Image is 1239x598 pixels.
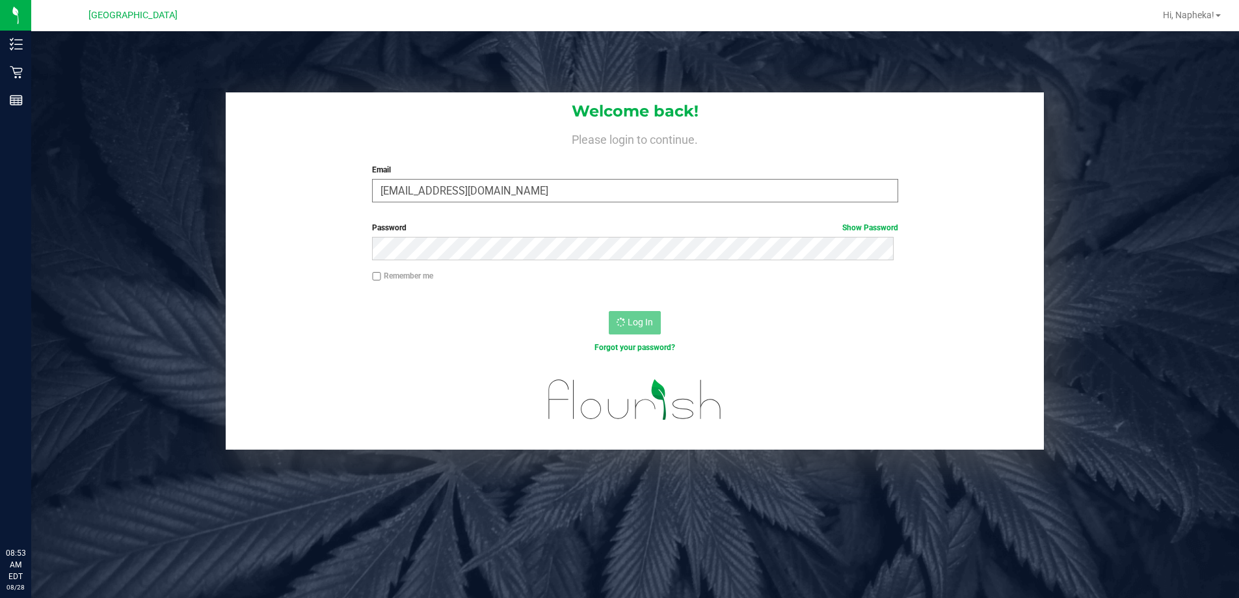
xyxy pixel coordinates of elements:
[6,582,25,592] p: 08/28
[609,311,661,334] button: Log In
[533,367,737,433] img: flourish_logo.svg
[10,38,23,51] inline-svg: Inventory
[372,164,898,176] label: Email
[88,10,178,21] span: [GEOGRAPHIC_DATA]
[226,103,1044,120] h1: Welcome back!
[226,130,1044,146] h4: Please login to continue.
[372,223,406,232] span: Password
[10,66,23,79] inline-svg: Retail
[10,94,23,107] inline-svg: Reports
[628,317,653,327] span: Log In
[6,547,25,582] p: 08:53 AM EDT
[372,270,433,282] label: Remember me
[372,272,381,281] input: Remember me
[1163,10,1214,20] span: Hi, Napheka!
[594,343,675,352] a: Forgot your password?
[842,223,898,232] a: Show Password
